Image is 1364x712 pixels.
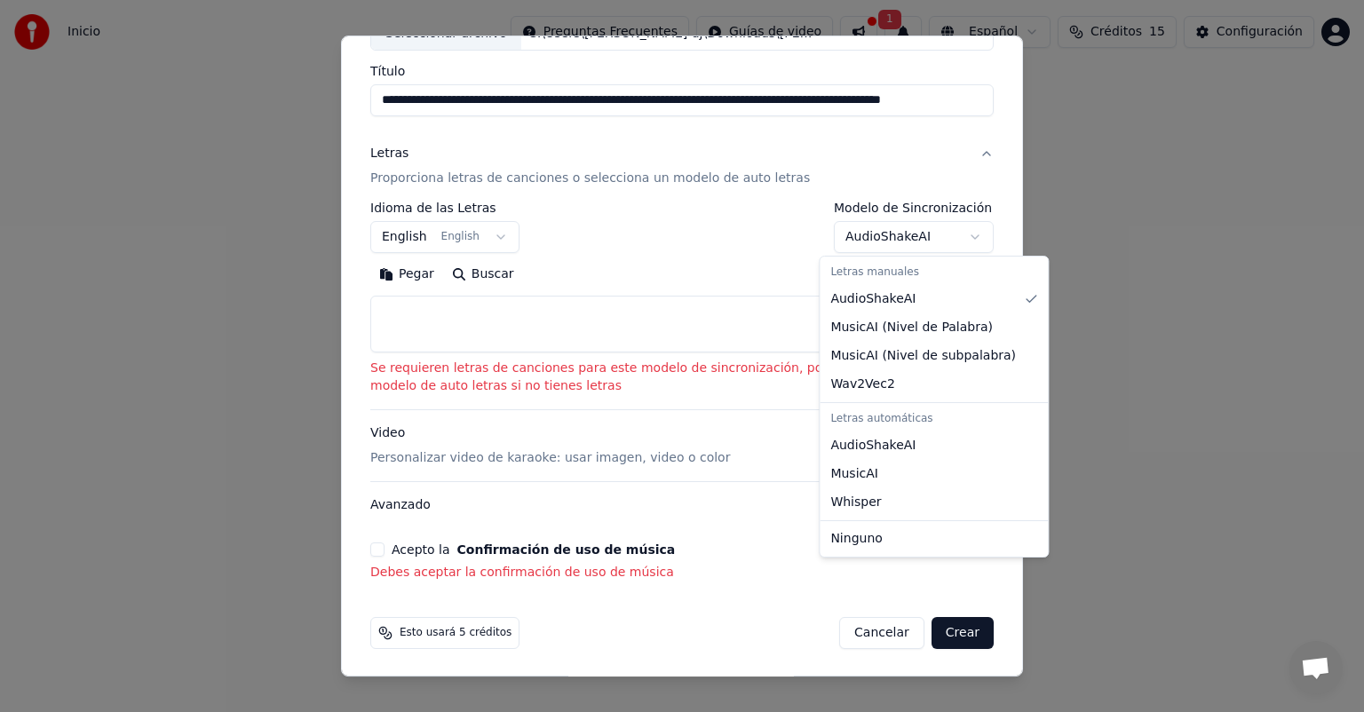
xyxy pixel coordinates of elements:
[823,407,1044,431] div: Letras automáticas
[830,376,894,393] span: Wav2Vec2
[830,290,916,308] span: AudioShakeAI
[830,465,878,483] span: MusicAI
[823,260,1044,285] div: Letras manuales
[830,347,1016,365] span: MusicAI ( Nivel de subpalabra )
[830,437,916,455] span: AudioShakeAI
[830,494,881,511] span: Whisper
[830,319,993,336] span: MusicAI ( Nivel de Palabra )
[830,530,882,548] span: Ninguno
